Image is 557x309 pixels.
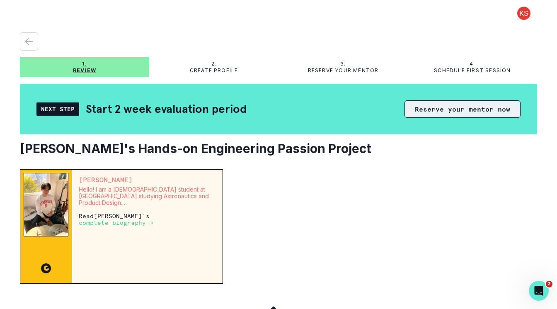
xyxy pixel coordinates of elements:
[470,61,475,67] p: 4.
[546,281,552,287] span: 2
[86,102,247,116] h2: Start 2 week evaluation period
[308,67,379,74] p: Reserve your mentor
[20,141,537,156] h2: [PERSON_NAME]'s Hands-on Engineering Passion Project
[36,102,79,116] div: Next Step
[404,100,521,118] button: Reserve your mentor now
[511,7,537,20] button: profile picture
[529,281,549,301] iframe: Intercom live chat
[82,61,87,67] p: 1.
[79,213,216,226] p: Read [PERSON_NAME] 's
[73,67,96,74] p: Review
[79,219,153,226] a: complete biography →
[79,176,216,183] p: [PERSON_NAME]
[340,61,346,67] p: 3.
[24,173,68,236] img: Mentor Image
[211,61,216,67] p: 2.
[41,263,51,273] img: CC image
[79,186,216,206] p: Hello! I am a [DEMOGRAPHIC_DATA] student at [GEOGRAPHIC_DATA] studying Astronautics and Product D...
[190,67,238,74] p: Create profile
[434,67,511,74] p: Schedule first session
